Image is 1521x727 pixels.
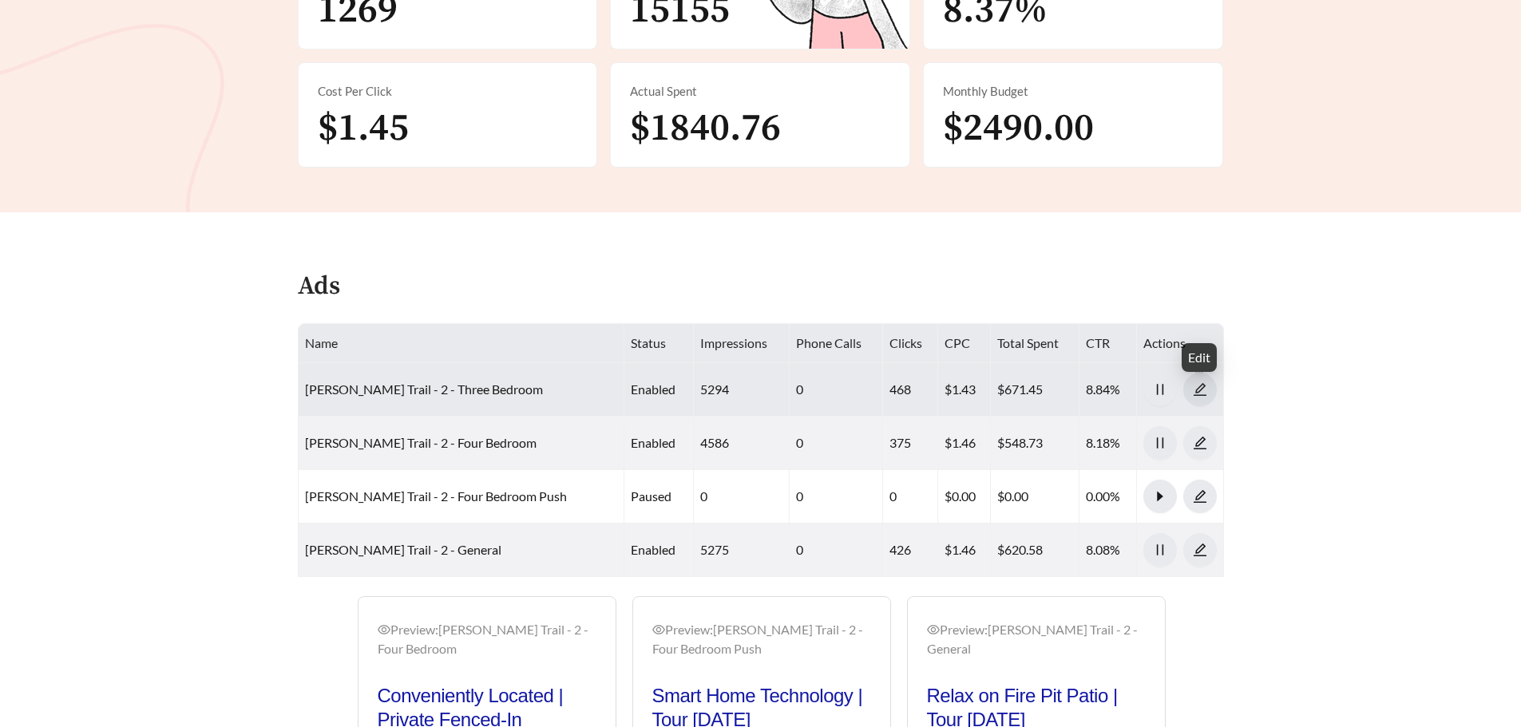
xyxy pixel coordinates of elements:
span: edit [1184,436,1216,450]
span: CTR [1086,335,1110,350]
span: edit [1184,489,1216,504]
span: edit [1184,382,1216,397]
td: 426 [883,524,938,577]
span: enabled [631,381,675,397]
span: $1.45 [318,105,409,152]
span: enabled [631,542,675,557]
span: paused [631,488,671,504]
button: edit [1183,480,1217,513]
td: 5294 [694,363,790,417]
button: pause [1143,426,1177,460]
span: pause [1144,543,1176,557]
span: edit [1184,543,1216,557]
div: Cost Per Click [318,82,578,101]
td: $620.58 [991,524,1079,577]
td: 0 [790,470,883,524]
button: caret-right [1143,480,1177,513]
td: 8.08% [1079,524,1136,577]
td: 4586 [694,417,790,470]
a: edit [1183,488,1217,504]
a: edit [1183,435,1217,450]
button: edit [1183,533,1217,567]
td: $0.00 [991,470,1079,524]
h4: Ads [298,273,340,301]
td: $1.46 [938,524,991,577]
td: 0 [790,524,883,577]
th: Actions [1137,324,1224,363]
div: Edit [1182,343,1217,372]
div: Preview: [PERSON_NAME] Trail - 2 - Four Bedroom [378,620,596,658]
div: Actual Spent [630,82,890,101]
td: 468 [883,363,938,417]
span: CPC [945,335,970,350]
td: 8.84% [1079,363,1136,417]
span: eye [378,623,390,636]
a: [PERSON_NAME] Trail - 2 - Four Bedroom Push [305,488,567,504]
td: 0.00% [1079,470,1136,524]
td: $548.73 [991,417,1079,470]
a: [PERSON_NAME] Trail - 2 - General [305,542,501,557]
span: $2490.00 [943,105,1094,152]
a: edit [1183,381,1217,397]
th: Clicks [883,324,938,363]
button: pause [1143,373,1177,406]
div: Preview: [PERSON_NAME] Trail - 2 - General [927,620,1146,658]
td: 375 [883,417,938,470]
button: edit [1183,426,1217,460]
td: $1.46 [938,417,991,470]
td: 0 [790,417,883,470]
td: $1.43 [938,363,991,417]
td: $671.45 [991,363,1079,417]
a: [PERSON_NAME] Trail - 2 - Four Bedroom [305,435,537,450]
button: edit [1183,373,1217,406]
span: pause [1144,382,1176,397]
span: eye [652,623,665,636]
td: 0 [883,470,938,524]
th: Total Spent [991,324,1079,363]
span: eye [927,623,940,636]
div: Monthly Budget [943,82,1203,101]
div: Preview: [PERSON_NAME] Trail - 2 - Four Bedroom Push [652,620,871,658]
th: Impressions [694,324,790,363]
a: edit [1183,542,1217,557]
td: 8.18% [1079,417,1136,470]
a: [PERSON_NAME] Trail - 2 - Three Bedroom [305,381,543,397]
span: caret-right [1144,489,1176,504]
th: Phone Calls [790,324,883,363]
th: Name [299,324,625,363]
span: $1840.76 [630,105,781,152]
td: 0 [694,470,790,524]
td: 5275 [694,524,790,577]
td: 0 [790,363,883,417]
td: $0.00 [938,470,991,524]
span: enabled [631,435,675,450]
th: Status [624,324,694,363]
span: pause [1144,436,1176,450]
button: pause [1143,533,1177,567]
